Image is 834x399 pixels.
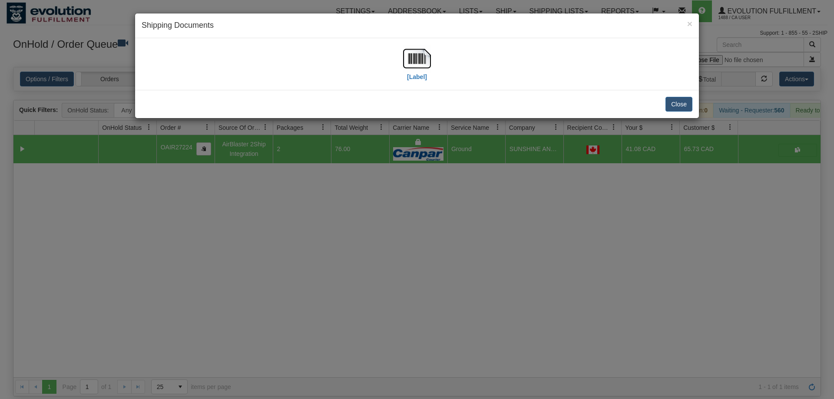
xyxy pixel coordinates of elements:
button: Close [665,97,692,112]
h4: Shipping Documents [142,20,692,31]
label: [Label] [407,73,427,81]
a: [Label] [403,54,431,80]
button: Close [687,19,692,28]
img: barcode.jpg [403,45,431,73]
span: × [687,19,692,29]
